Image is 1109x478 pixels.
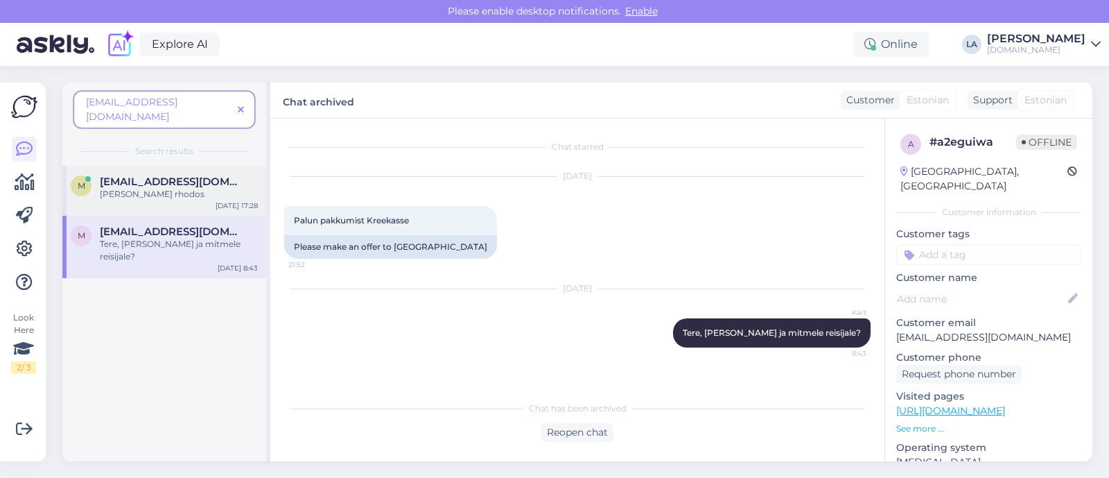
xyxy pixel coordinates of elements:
[814,348,866,359] span: 8:43
[908,139,914,149] span: a
[987,33,1085,44] div: [PERSON_NAME]
[529,402,627,415] span: Chat has been archived
[284,170,871,182] div: [DATE]
[814,307,866,318] span: Kärt
[896,441,1081,455] p: Operating system
[896,365,1022,384] div: Request phone number
[896,244,1081,265] input: Add a tag
[841,93,895,108] div: Customer
[283,91,354,110] label: Chat archived
[621,5,662,17] span: Enable
[284,235,497,259] div: Please make an offer to [GEOGRAPHIC_DATA]
[100,225,244,238] span: marekparlin@gmail.com
[897,291,1065,307] input: Add name
[987,44,1085,56] div: [DOMAIN_NAME]
[1024,93,1067,108] span: Estonian
[11,94,37,120] img: Askly Logo
[896,422,1081,435] p: See more ...
[294,215,409,225] span: Palun pakkumist Kreekasse
[11,361,36,374] div: 2 / 3
[896,316,1081,330] p: Customer email
[962,35,981,54] div: LA
[683,327,861,338] span: Tere, [PERSON_NAME] ja mitmele reisijale?
[135,145,193,157] span: Search results
[853,32,929,57] div: Online
[100,176,244,188] span: marekparlin@gmail.com
[896,227,1081,241] p: Customer tags
[100,238,258,263] div: Tere, [PERSON_NAME] ja mitmele reisijale?
[896,330,1081,345] p: [EMAIL_ADDRESS][DOMAIN_NAME]
[78,230,85,241] span: m
[86,96,177,123] span: [EMAIL_ADDRESS][DOMAIN_NAME]
[896,389,1081,404] p: Visited pages
[929,134,1016,151] div: # a2eguiwa
[896,350,1081,365] p: Customer phone
[896,206,1081,219] div: Customer information
[105,30,134,59] img: explore-ai
[78,180,85,191] span: m
[216,200,258,211] div: [DATE] 17:28
[900,164,1067,194] div: [GEOGRAPHIC_DATA], [GEOGRAPHIC_DATA]
[284,282,871,295] div: [DATE]
[288,259,340,270] span: 21:52
[100,188,258,200] div: [PERSON_NAME] rhodos
[896,455,1081,470] p: [MEDICAL_DATA]
[140,33,220,56] a: Explore AI
[907,93,949,108] span: Estonian
[987,33,1101,56] a: [PERSON_NAME][DOMAIN_NAME]
[896,271,1081,285] p: Customer name
[218,263,258,273] div: [DATE] 8:43
[896,404,1005,417] a: [URL][DOMAIN_NAME]
[284,141,871,153] div: Chat started
[1016,135,1077,150] span: Offline
[968,93,1013,108] div: Support
[541,423,613,442] div: Reopen chat
[11,311,36,374] div: Look Here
